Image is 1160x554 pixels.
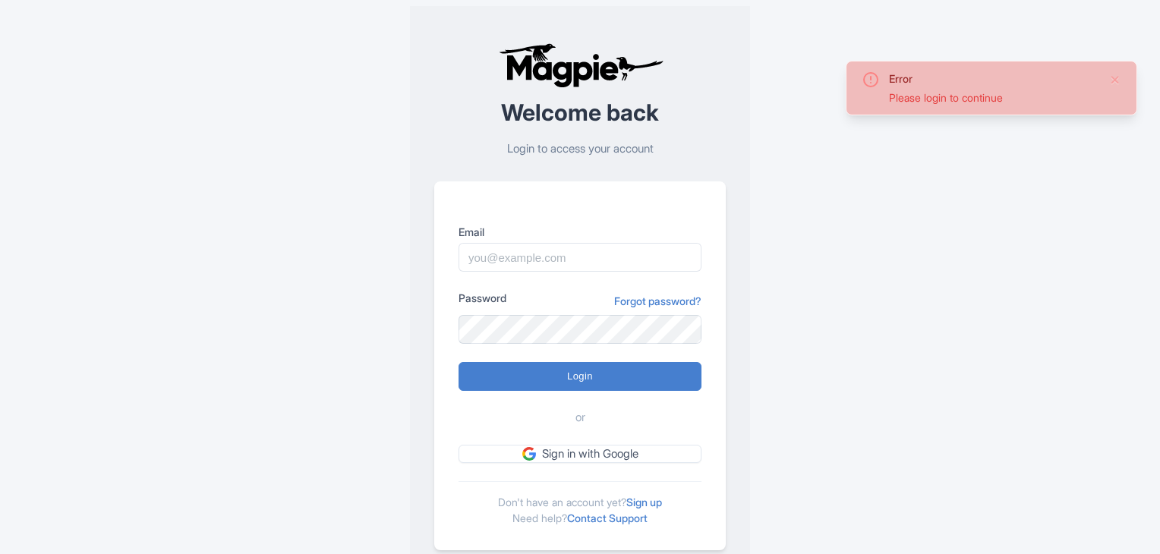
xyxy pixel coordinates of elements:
input: Login [459,362,701,391]
img: logo-ab69f6fb50320c5b225c76a69d11143b.png [495,42,666,88]
p: Login to access your account [434,140,726,158]
button: Close [1109,71,1121,89]
label: Password [459,290,506,306]
div: Don't have an account yet? Need help? [459,481,701,526]
img: google.svg [522,447,536,461]
div: Please login to continue [889,90,1097,105]
a: Sign up [626,496,662,508]
div: Error [889,71,1097,87]
h2: Welcome back [434,100,726,125]
a: Contact Support [567,512,648,524]
input: you@example.com [459,243,701,272]
a: Forgot password? [614,293,701,309]
span: or [575,409,585,427]
a: Sign in with Google [459,445,701,464]
label: Email [459,224,701,240]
